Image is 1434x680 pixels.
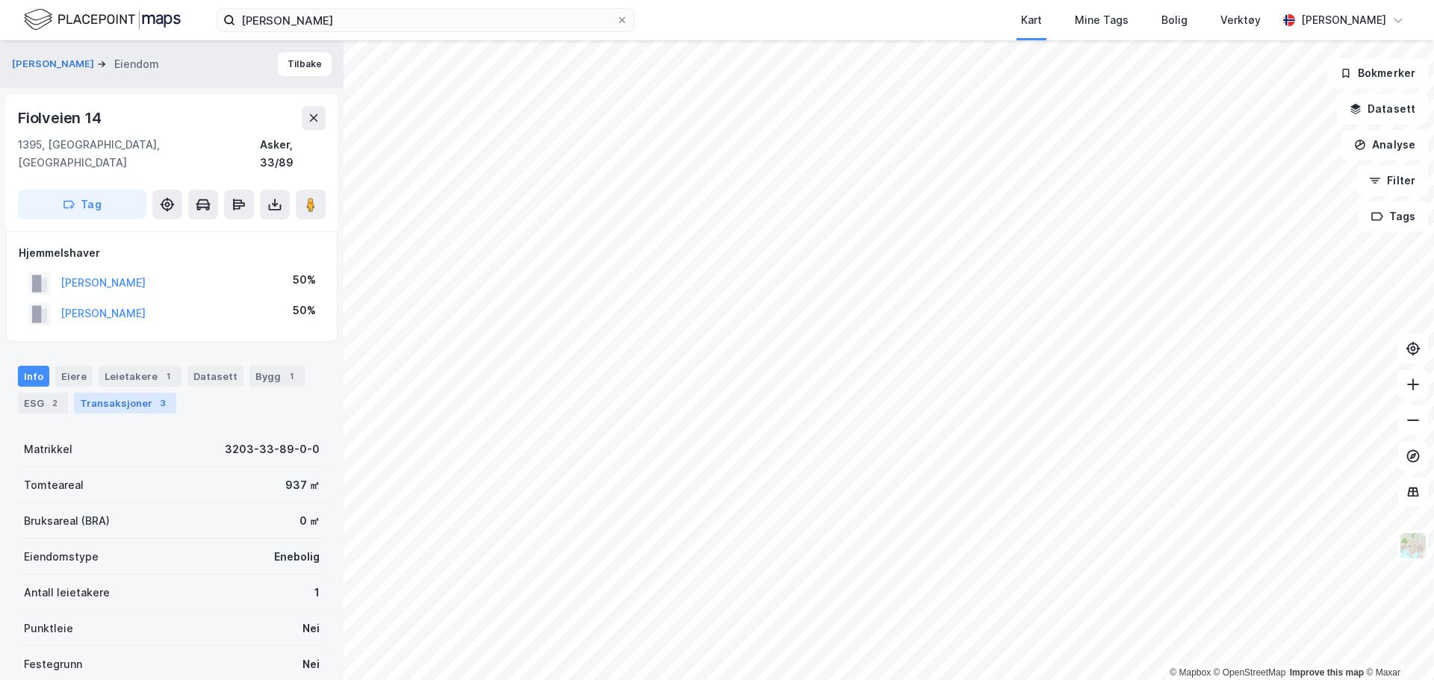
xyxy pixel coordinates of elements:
input: Søk på adresse, matrikkel, gårdeiere, leietakere eller personer [235,9,616,31]
div: 937 ㎡ [285,476,320,494]
div: Fiolveien 14 [18,106,105,130]
div: [PERSON_NAME] [1301,11,1386,29]
div: Tomteareal [24,476,84,494]
div: Hjemmelshaver [19,244,325,262]
div: Leietakere [99,366,181,387]
div: 1395, [GEOGRAPHIC_DATA], [GEOGRAPHIC_DATA] [18,136,260,172]
div: 1 [314,584,320,602]
div: 50% [293,302,316,319]
div: 3203-33-89-0-0 [225,440,320,458]
div: 0 ㎡ [299,512,320,530]
div: Bygg [249,366,305,387]
div: Verktøy [1220,11,1261,29]
div: Nei [302,655,320,673]
div: Festegrunn [24,655,82,673]
div: Nei [302,620,320,637]
button: Bokmerker [1327,58,1428,88]
div: Info [18,366,49,387]
div: Kontrollprogram for chat [1359,608,1434,680]
div: 1 [284,369,299,384]
iframe: Chat Widget [1359,608,1434,680]
div: Eiere [55,366,93,387]
div: Bruksareal (BRA) [24,512,110,530]
a: OpenStreetMap [1214,667,1286,678]
img: Z [1399,531,1427,560]
a: Mapbox [1170,667,1211,678]
button: [PERSON_NAME] [12,57,97,72]
a: Improve this map [1290,667,1364,678]
div: Transaksjoner [74,393,176,414]
button: Tags [1359,202,1428,231]
div: Enebolig [274,548,320,566]
div: Datasett [187,366,243,387]
div: 3 [155,396,170,411]
div: 50% [293,271,316,289]
div: Mine Tags [1075,11,1129,29]
button: Tilbake [278,52,332,76]
div: 1 [161,369,176,384]
button: Tag [18,190,146,219]
div: Eiendomstype [24,548,99,566]
button: Analyse [1341,130,1428,160]
img: logo.f888ab2527a4732fd821a326f86c7f29.svg [24,7,181,33]
div: Antall leietakere [24,584,110,602]
div: Eiendom [114,55,159,73]
div: Matrikkel [24,440,72,458]
div: Punktleie [24,620,73,637]
button: Datasett [1337,94,1428,124]
div: Bolig [1161,11,1188,29]
div: Asker, 33/89 [260,136,326,172]
div: ESG [18,393,68,414]
button: Filter [1356,166,1428,196]
div: Kart [1021,11,1042,29]
div: 2 [47,396,62,411]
